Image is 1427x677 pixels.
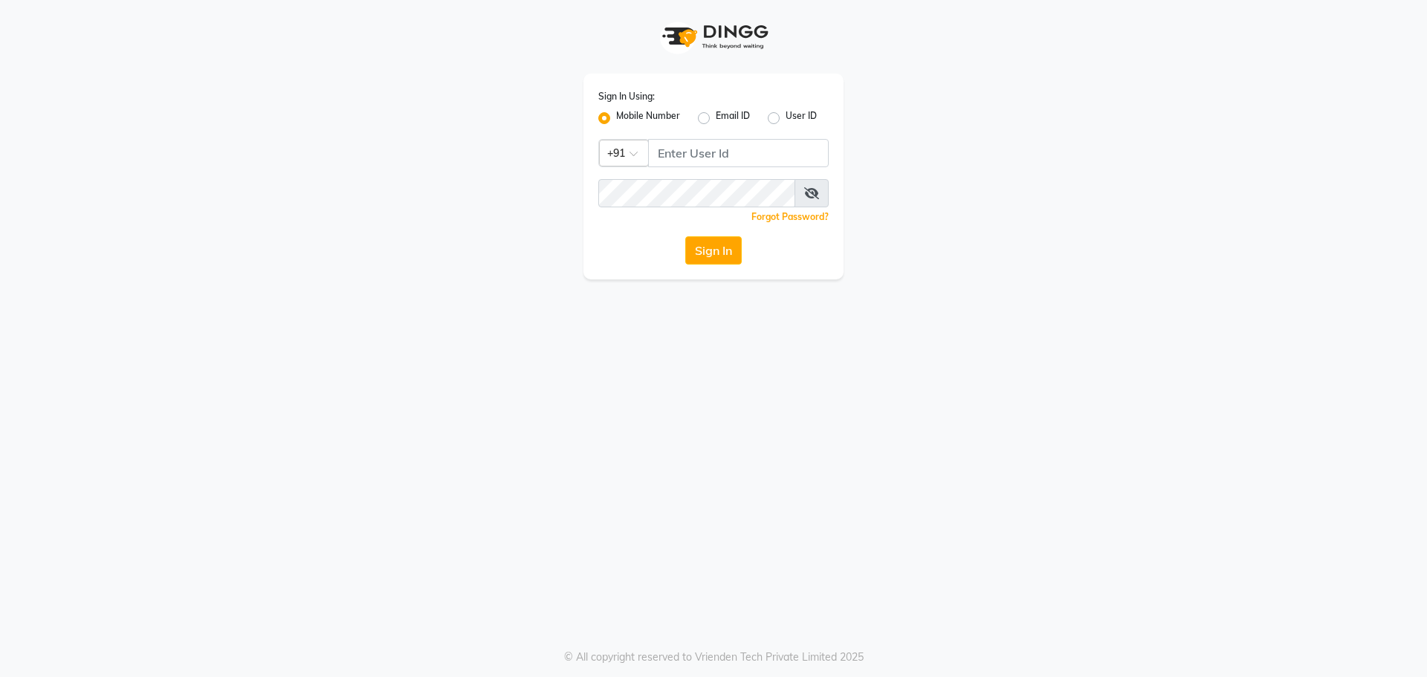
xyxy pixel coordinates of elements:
input: Username [598,179,795,207]
a: Forgot Password? [751,211,829,222]
label: Sign In Using: [598,90,655,103]
label: Email ID [716,109,750,127]
label: User ID [786,109,817,127]
img: logo1.svg [654,15,773,59]
input: Username [648,139,829,167]
button: Sign In [685,236,742,265]
label: Mobile Number [616,109,680,127]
